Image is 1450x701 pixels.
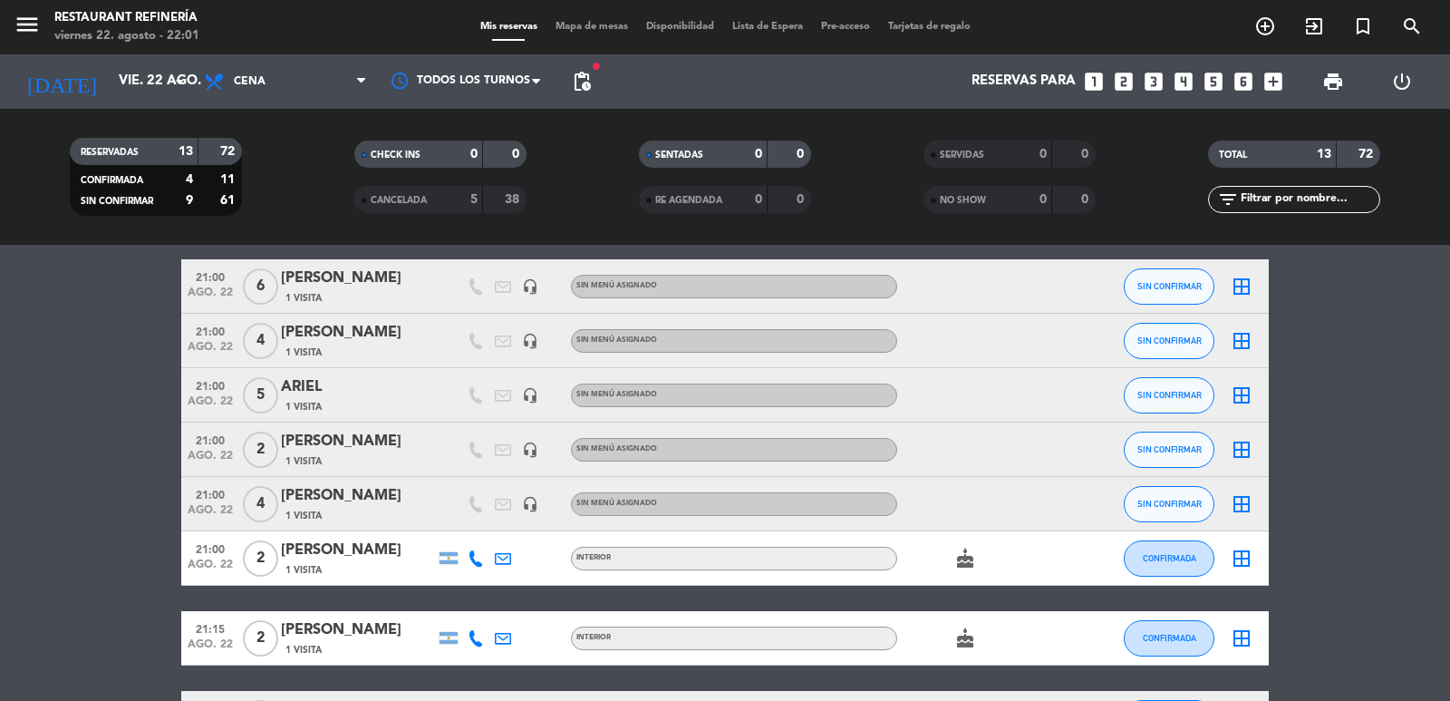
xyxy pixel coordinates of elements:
span: CHECK INS [371,151,420,160]
button: SIN CONFIRMAR [1124,486,1214,522]
span: 21:00 [188,320,233,341]
strong: 0 [1081,148,1092,161]
span: 21:00 [188,266,233,287]
span: CONFIRMADA [1143,633,1196,643]
button: SIN CONFIRMAR [1124,377,1214,414]
span: Sin menú asignado [576,282,657,289]
i: headset_mic [522,278,538,295]
i: exit_to_app [1303,15,1325,37]
span: Sin menú asignado [576,336,657,344]
strong: 72 [1358,148,1377,161]
i: headset_mic [522,442,538,458]
span: 1 Visita [285,400,322,414]
span: SIN CONFIRMAR [1137,390,1202,400]
span: ago. 22 [188,395,233,416]
i: border_all [1231,439,1252,461]
strong: 0 [512,148,523,161]
i: headset_mic [522,333,538,349]
i: border_all [1231,276,1252,297]
span: ago. 22 [188,341,233,362]
i: turned_in_not [1352,15,1374,37]
span: Disponibilidad [637,22,723,32]
strong: 0 [797,193,807,206]
span: 4 [243,323,278,359]
strong: 0 [797,148,807,161]
i: headset_mic [522,496,538,512]
strong: 72 [220,145,238,158]
span: 21:00 [188,429,233,450]
span: INTERIOR [576,634,611,641]
span: ago. 22 [188,450,233,471]
div: LOG OUT [1368,54,1436,109]
i: add_circle_outline [1254,15,1276,37]
i: looks_3 [1142,70,1165,93]
div: [PERSON_NAME] [281,321,435,345]
i: search [1401,15,1423,37]
span: 1 Visita [285,509,322,523]
span: 1 Visita [285,346,322,360]
span: SENTADAS [655,151,703,160]
span: Sin menú asignado [576,445,657,453]
div: [PERSON_NAME] [281,267,435,290]
span: 4 [243,486,278,522]
i: border_all [1231,548,1252,570]
span: 6 [243,268,278,305]
i: looks_two [1112,70,1136,93]
span: Mapa de mesas [546,22,637,32]
strong: 4 [186,173,193,186]
strong: 61 [220,194,238,207]
i: looks_4 [1172,70,1195,93]
strong: 11 [220,173,238,186]
button: SIN CONFIRMAR [1124,432,1214,468]
span: 21:00 [188,483,233,504]
i: looks_6 [1232,70,1255,93]
i: border_all [1231,493,1252,515]
span: SIN CONFIRMAR [1137,499,1202,509]
span: Pre-acceso [812,22,879,32]
span: INTERIOR [576,554,611,561]
span: Lista de Espera [723,22,812,32]
span: Reservas para [971,73,1076,90]
div: Restaurant Refinería [54,9,199,27]
span: TOTAL [1219,151,1247,160]
strong: 0 [470,148,478,161]
input: Filtrar por nombre... [1239,190,1379,209]
span: CONFIRMADA [1143,553,1196,563]
i: [DATE] [14,62,110,102]
span: Mis reservas [471,22,546,32]
span: pending_actions [571,71,593,92]
strong: 9 [186,194,193,207]
div: viernes 22. agosto - 22:01 [54,27,199,45]
span: Sin menú asignado [576,500,657,507]
div: [PERSON_NAME] [281,618,435,642]
button: SIN CONFIRMAR [1124,323,1214,359]
i: looks_one [1082,70,1106,93]
i: border_all [1231,628,1252,649]
span: Tarjetas de regalo [879,22,980,32]
span: 21:00 [188,538,233,559]
span: CANCELADA [371,196,427,205]
span: SIN CONFIRMAR [1137,444,1202,454]
span: Sin menú asignado [576,391,657,398]
span: RE AGENDADA [655,196,722,205]
span: ago. 22 [188,638,233,659]
span: 5 [243,377,278,414]
span: RESERVADAS [81,148,139,157]
i: looks_5 [1202,70,1225,93]
span: SIN CONFIRMAR [81,197,153,206]
span: 2 [243,540,278,577]
span: fiber_manual_record [591,61,602,72]
span: CONFIRMADA [81,176,143,185]
i: cake [954,628,976,649]
div: [PERSON_NAME] [281,430,435,453]
strong: 5 [470,193,478,206]
span: 1 Visita [285,291,322,306]
span: 21:15 [188,618,233,638]
span: 1 Visita [285,563,322,578]
span: ago. 22 [188,559,233,579]
i: border_all [1231,330,1252,352]
i: power_settings_new [1391,71,1413,92]
span: print [1322,71,1344,92]
div: [PERSON_NAME] [281,539,435,562]
div: [PERSON_NAME] [281,484,435,508]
